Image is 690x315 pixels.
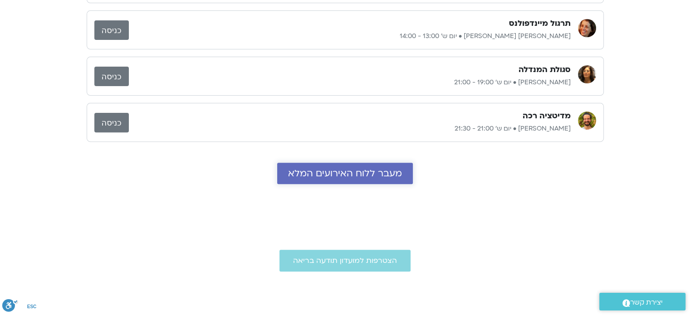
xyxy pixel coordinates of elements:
a: יצירת קשר [599,293,685,310]
a: כניסה [94,67,129,86]
a: הצטרפות למועדון תודעה בריאה [279,250,411,271]
img: רונית הולנדר [578,65,596,83]
p: [PERSON_NAME] • יום ש׳ 19:00 - 21:00 [129,77,571,88]
img: שגב הורוביץ [578,111,596,130]
span: מעבר ללוח האירועים המלא [288,168,402,179]
a: כניסה [94,113,129,132]
p: [PERSON_NAME] • יום ש׳ 21:00 - 21:30 [129,123,571,134]
a: מעבר ללוח האירועים המלא [277,163,413,184]
img: סיגל בירן אבוחצירה [578,19,596,37]
h3: מדיטציה רכה [523,111,571,121]
p: [PERSON_NAME] [PERSON_NAME] • יום ש׳ 13:00 - 14:00 [129,31,571,42]
h3: סגולת המנדלה [519,64,571,75]
h3: תרגול מיינדפולנס [509,18,571,29]
a: כניסה [94,20,129,40]
span: יצירת קשר [630,296,663,309]
span: הצטרפות למועדון תודעה בריאה [293,257,397,265]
